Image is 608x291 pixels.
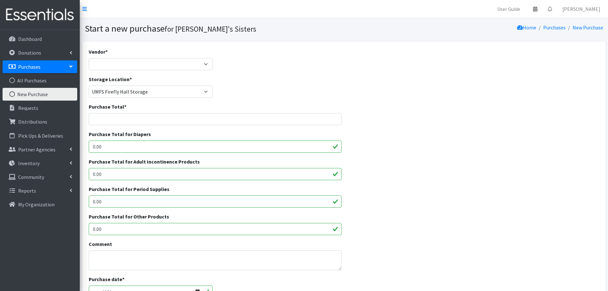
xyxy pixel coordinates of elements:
a: Reports [3,184,77,197]
a: Community [3,171,77,183]
p: Requests [18,105,38,111]
label: Purchase Total for Adult Incontinence Products [89,158,200,165]
a: [PERSON_NAME] [557,3,605,15]
abbr: required [105,49,108,55]
p: Community [18,174,44,180]
label: Purchase Total for Other Products [89,213,169,220]
a: Inventory [3,157,77,170]
img: HumanEssentials [3,4,77,26]
p: Partner Agencies [18,146,56,153]
p: Donations [18,50,41,56]
a: Donations [3,46,77,59]
a: Requests [3,102,77,114]
abbr: required [130,76,132,82]
p: Reports [18,188,36,194]
a: Distributions [3,115,77,128]
p: Pick Ups & Deliveries [18,133,63,139]
a: Dashboard [3,33,77,45]
label: Purchase Total for Period Supplies [89,185,169,193]
a: Purchases [3,60,77,73]
a: New Purchase [573,24,603,31]
abbr: required [124,103,126,110]
label: Purchase date [89,275,124,283]
a: New Purchase [3,88,77,101]
label: Purchase Total [89,103,126,111]
p: Inventory [18,160,40,166]
label: Purchase Total for Diapers [89,130,151,138]
a: Pick Ups & Deliveries [3,129,77,142]
label: Storage Location [89,75,132,83]
abbr: required [122,276,124,282]
label: Vendor [89,48,108,56]
h1: Start a new purchase [85,23,342,34]
a: All Purchases [3,74,77,87]
label: Comment [89,240,112,248]
a: My Organization [3,198,77,211]
a: Partner Agencies [3,143,77,156]
a: Purchases [543,24,566,31]
a: Home [517,24,536,31]
p: My Organization [18,201,55,208]
p: Dashboard [18,36,42,42]
p: Purchases [18,64,41,70]
p: Distributions [18,119,47,125]
small: for [PERSON_NAME]'s Sisters [165,24,256,34]
a: User Guide [492,3,525,15]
